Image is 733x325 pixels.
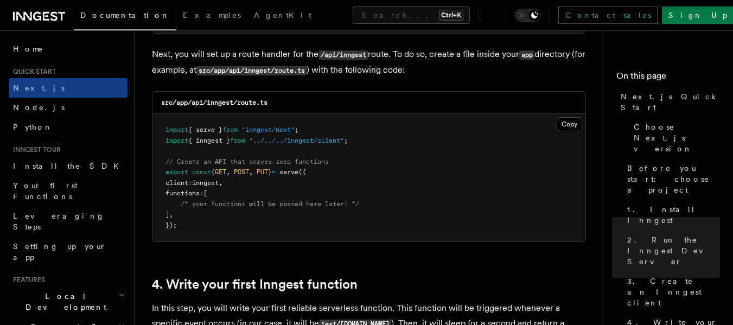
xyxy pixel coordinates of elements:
span: from [230,137,245,144]
span: Examples [183,11,241,20]
a: Home [9,39,128,59]
span: import [165,126,188,133]
a: 2. Run the Inngest Dev Server [623,230,720,271]
span: , [219,179,222,187]
a: AgentKit [247,3,318,29]
a: Choose Next.js version [629,117,720,158]
code: /api/inngest [318,50,368,60]
span: GET [215,168,226,176]
a: Documentation [74,3,176,30]
span: functions [165,189,200,197]
span: } [268,168,272,176]
button: Copy [557,117,582,131]
span: Features [9,276,45,284]
span: ; [295,126,298,133]
span: Install the SDK [13,162,125,170]
a: Examples [176,3,247,29]
span: ] [165,211,169,218]
span: Quick start [9,67,56,76]
span: }); [165,221,177,229]
span: Home [13,43,43,54]
h4: On this page [616,69,720,87]
span: { serve } [188,126,222,133]
span: export [165,168,188,176]
span: // Create an API that serves zero functions [165,158,329,165]
code: app [519,50,534,60]
code: src/app/api/inngest/route.ts [161,99,267,106]
a: Next.js [9,78,128,98]
span: = [272,168,276,176]
span: import [165,137,188,144]
span: Documentation [80,11,170,20]
span: , [169,211,173,218]
button: Local Development [9,286,128,317]
a: Leveraging Steps [9,206,128,237]
span: "../../../inngest/client" [249,137,344,144]
span: /* your functions will be passed here later! */ [181,200,359,208]
span: Next.js Quick Start [621,91,720,113]
a: Your first Functions [9,176,128,206]
span: 3. Create an Inngest client [627,276,720,308]
span: serve [279,168,298,176]
span: Inngest tour [9,145,61,154]
a: Before you start: choose a project [623,158,720,200]
span: client [165,179,188,187]
a: Node.js [9,98,128,117]
span: : [200,189,203,197]
a: Contact sales [558,7,658,24]
button: Search...Ctrl+K [353,7,470,24]
button: Toggle dark mode [515,9,541,22]
a: 4. Write your first Inngest function [152,277,358,292]
span: Setting up your app [13,242,106,262]
span: Next.js [13,84,65,92]
span: { [211,168,215,176]
span: , [249,168,253,176]
span: "inngest/next" [241,126,295,133]
a: 3. Create an Inngest client [623,271,720,313]
span: : [188,179,192,187]
span: const [192,168,211,176]
span: Python [13,123,53,131]
p: Next, you will set up a route handler for the route. To do so, create a file inside your director... [152,47,586,78]
span: Local Development [9,291,118,313]
span: PUT [257,168,268,176]
span: Your first Functions [13,181,78,201]
span: [ [203,189,207,197]
a: Python [9,117,128,137]
a: 1. Install Inngest [623,200,720,230]
a: Setting up your app [9,237,128,267]
code: src/app/api/inngest/route.ts [196,66,307,75]
a: Install the SDK [9,156,128,176]
span: 2. Run the Inngest Dev Server [627,234,720,267]
a: Next.js Quick Start [616,87,720,117]
kbd: Ctrl+K [439,10,463,21]
span: { inngest } [188,137,230,144]
span: , [226,168,230,176]
span: Node.js [13,103,65,112]
span: POST [234,168,249,176]
span: inngest [192,179,219,187]
span: AgentKit [254,11,311,20]
span: Choose Next.js version [634,122,720,154]
span: 1. Install Inngest [627,204,720,226]
span: ({ [298,168,306,176]
span: from [222,126,238,133]
span: Before you start: choose a project [627,163,720,195]
span: ; [344,137,348,144]
span: Leveraging Steps [13,212,105,231]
